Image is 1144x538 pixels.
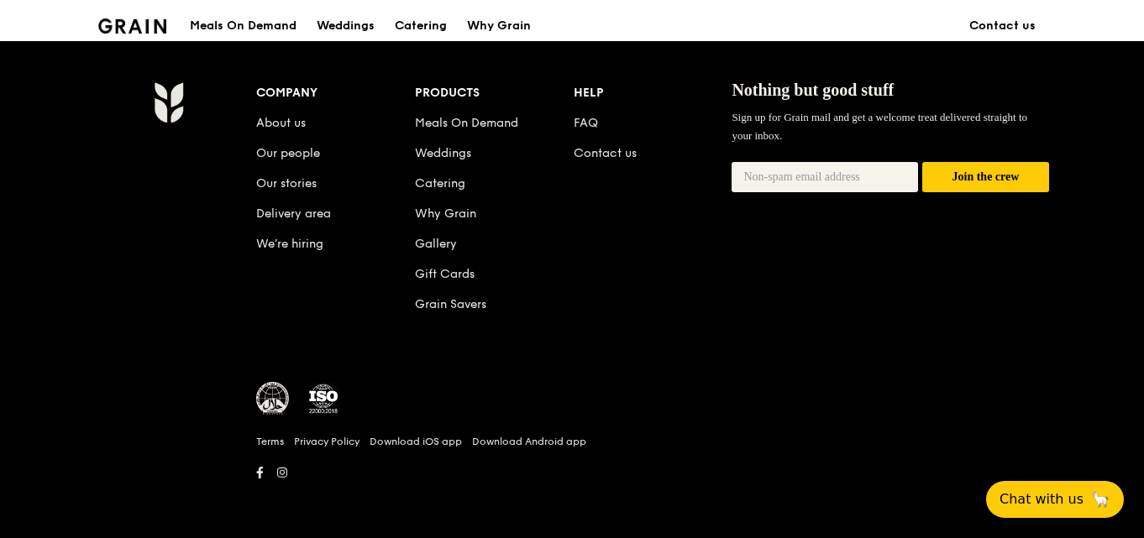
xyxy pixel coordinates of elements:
a: Our people [256,146,320,160]
h6: Revision [88,484,1056,498]
div: Why Grain [467,1,531,51]
a: Our stories [256,176,317,191]
a: Terms [256,435,284,448]
a: Download Android app [472,435,586,448]
a: Gift Cards [415,267,475,281]
img: ISO Certified [307,382,340,415]
div: Meals On Demand [190,1,296,51]
a: Contact us [574,146,637,160]
span: Nothing but good stuff [732,81,894,99]
a: Weddings [415,146,471,160]
a: Gallery [415,237,457,251]
a: Contact us [959,1,1046,51]
div: Help [574,81,732,105]
span: Sign up for Grain mail and get a welcome treat delivered straight to your inbox. [732,111,1027,142]
span: Chat with us [1000,489,1084,509]
img: Grain [154,81,183,123]
div: Company [256,81,415,105]
img: Grain [98,18,166,34]
a: Meals On Demand [415,116,518,130]
a: Download iOS app [370,435,462,448]
input: Non-spam email address [732,162,918,192]
button: Join the crew [922,162,1049,193]
a: FAQ [574,116,598,130]
a: About us [256,116,306,130]
div: Weddings [317,1,375,51]
a: Grain Savers [415,297,486,311]
div: Catering [395,1,447,51]
div: Products [415,81,574,105]
a: Why Grain [415,206,476,221]
button: Chat with us🦙 [986,481,1124,518]
a: Privacy Policy [294,435,359,448]
a: We’re hiring [256,237,323,251]
a: Catering [385,1,457,51]
span: 🦙 [1090,489,1110,509]
img: MUIS Halal Certified [256,382,290,415]
a: Weddings [307,1,385,51]
a: Why Grain [457,1,541,51]
a: Delivery area [256,206,331,221]
a: Catering [415,176,465,191]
